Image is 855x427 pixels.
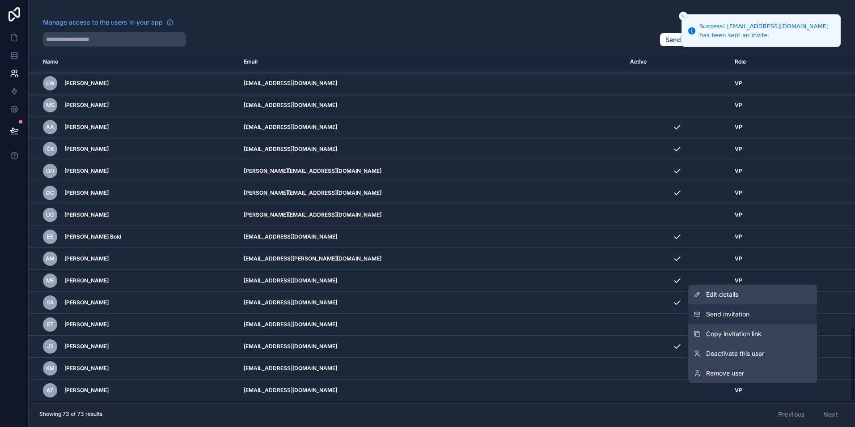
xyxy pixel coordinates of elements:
th: Email [238,54,625,70]
span: VP [735,387,742,394]
th: Name [29,54,238,70]
span: EB [47,233,54,240]
td: [PERSON_NAME][EMAIL_ADDRESS][DOMAIN_NAME] [238,204,625,226]
span: Send invitation [706,310,749,319]
td: [EMAIL_ADDRESS][DOMAIN_NAME] [238,94,625,116]
button: Send invite [PERSON_NAME] [660,33,762,47]
td: [EMAIL_ADDRESS][PERSON_NAME][DOMAIN_NAME] [238,248,625,270]
span: VP [735,211,742,218]
td: [EMAIL_ADDRESS][DOMAIN_NAME] [238,226,625,248]
span: [PERSON_NAME] [64,343,109,350]
span: Deactivate this user [706,349,764,358]
th: Active [625,54,730,70]
button: Close toast [679,12,688,21]
span: [PERSON_NAME] [64,321,109,328]
span: JS [47,343,54,350]
span: VP [735,255,742,262]
span: Remove user [706,369,744,378]
span: [PERSON_NAME] [64,167,109,175]
div: Success! [EMAIL_ADDRESS][DOMAIN_NAME] has been sent an invite [699,22,833,39]
span: DC [46,189,54,196]
span: [PERSON_NAME] [64,299,109,306]
td: [EMAIL_ADDRESS][DOMAIN_NAME] [238,73,625,94]
span: [PERSON_NAME] [64,387,109,394]
span: Copy invitation link [706,329,762,338]
span: [PERSON_NAME] [64,124,109,131]
a: Deactivate this user [688,344,817,363]
td: [EMAIL_ADDRESS][DOMAIN_NAME] [238,380,625,401]
span: AM [46,255,55,262]
span: VP [735,102,742,109]
th: Role [729,54,815,70]
td: [PERSON_NAME][EMAIL_ADDRESS][DOMAIN_NAME] [238,182,625,204]
span: VP [735,189,742,196]
span: VP [735,80,742,87]
span: [PERSON_NAME] [64,255,109,262]
span: [PERSON_NAME] [64,211,109,218]
span: Edit details [706,290,738,299]
span: ÖK [47,145,54,153]
button: Send invitation [688,304,817,324]
span: MF [46,277,54,284]
div: scrollable content [29,54,855,401]
td: [EMAIL_ADDRESS][DOMAIN_NAME] [238,336,625,358]
span: VP [735,277,742,284]
button: Copy invitation link [688,324,817,344]
span: AA [46,124,54,131]
span: SA [47,299,54,306]
td: [EMAIL_ADDRESS][DOMAIN_NAME] [238,138,625,160]
span: [PERSON_NAME] [64,365,109,372]
a: Manage access to the users in your app [43,18,174,27]
td: [EMAIL_ADDRESS][DOMAIN_NAME] [238,292,625,314]
span: OH [46,167,54,175]
span: Manage access to the users in your app [43,18,163,27]
a: Edit details [688,285,817,304]
span: [PERSON_NAME] [64,102,109,109]
span: MS [46,102,55,109]
span: VP [735,233,742,240]
td: [EMAIL_ADDRESS][DOMAIN_NAME] [238,314,625,336]
span: UC [46,211,54,218]
a: Remove user [688,363,817,383]
td: [EMAIL_ADDRESS][DOMAIN_NAME] [238,270,625,292]
span: ST [47,321,54,328]
td: [EMAIL_ADDRESS][DOMAIN_NAME] [238,116,625,138]
span: [PERSON_NAME] [64,277,109,284]
td: [EMAIL_ADDRESS][DOMAIN_NAME] [238,358,625,380]
span: VP [735,145,742,153]
span: [PERSON_NAME] [64,189,109,196]
span: VP [735,124,742,131]
span: [PERSON_NAME] [64,145,109,153]
span: AT [47,387,54,394]
span: VP [735,167,742,175]
span: [PERSON_NAME] [64,80,109,87]
span: KM [46,365,55,372]
span: LW [46,80,55,87]
td: [PERSON_NAME][EMAIL_ADDRESS][DOMAIN_NAME] [238,160,625,182]
span: [PERSON_NAME] Bold [64,233,121,240]
span: Showing 73 of 73 results [39,410,102,418]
